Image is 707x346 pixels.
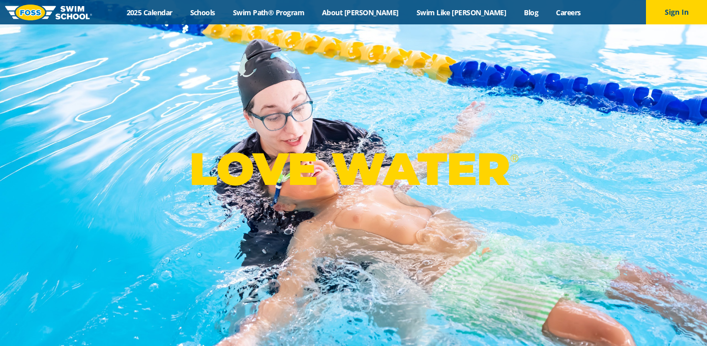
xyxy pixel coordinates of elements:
sup: ® [510,152,518,165]
img: FOSS Swim School Logo [5,5,92,20]
a: Schools [181,8,224,17]
p: LOVE WATER [189,142,518,196]
a: About [PERSON_NAME] [313,8,408,17]
a: 2025 Calendar [117,8,181,17]
a: Swim Like [PERSON_NAME] [407,8,515,17]
a: Careers [547,8,590,17]
a: Swim Path® Program [224,8,313,17]
a: Blog [515,8,547,17]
